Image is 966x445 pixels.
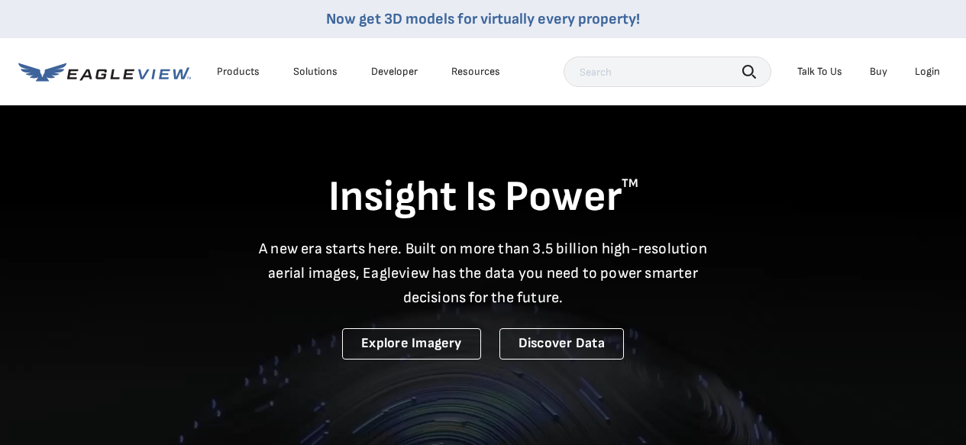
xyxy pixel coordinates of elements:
[18,171,948,224] h1: Insight Is Power
[915,65,940,79] div: Login
[342,328,481,360] a: Explore Imagery
[250,237,717,310] p: A new era starts here. Built on more than 3.5 billion high-resolution aerial images, Eagleview ha...
[564,56,771,87] input: Search
[326,10,640,28] a: Now get 3D models for virtually every property!
[870,65,887,79] a: Buy
[622,176,638,191] sup: TM
[371,65,418,79] a: Developer
[217,65,260,79] div: Products
[451,65,500,79] div: Resources
[797,65,842,79] div: Talk To Us
[499,328,624,360] a: Discover Data
[293,65,338,79] div: Solutions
